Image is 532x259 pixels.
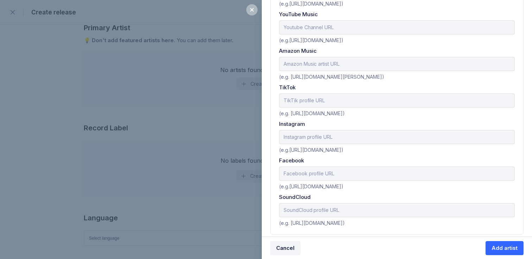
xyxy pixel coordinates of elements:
[279,121,515,127] div: Instagram
[279,130,515,144] input: Instagram profile URL
[279,34,515,43] div: (e.g.[URL][DOMAIN_NAME])
[492,245,518,252] div: Add artist
[279,167,515,181] input: Facebook profile URL
[279,71,515,80] div: (e.g. [URL][DOMAIN_NAME][PERSON_NAME])
[279,93,515,108] input: TikTik profile URL
[279,181,515,189] div: (e.g.[URL][DOMAIN_NAME])
[279,144,515,153] div: (e.g.[URL][DOMAIN_NAME])
[279,217,515,226] div: (e.g. [URL][DOMAIN_NAME])
[279,203,515,217] input: SoundCloud profile URL
[279,57,515,71] input: Amazon Music artist URL
[276,245,294,252] div: Cancel
[279,157,515,164] div: Facebook
[279,11,515,18] div: YouTube Music
[486,241,524,255] button: Add artist
[279,47,515,54] div: Amazon Music
[279,108,515,116] div: (e.g. [URL][DOMAIN_NAME])
[279,194,515,200] div: SoundCloud
[279,20,515,34] input: Youtube Channel URL
[270,241,300,255] button: Cancel
[279,84,515,91] div: TikTok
